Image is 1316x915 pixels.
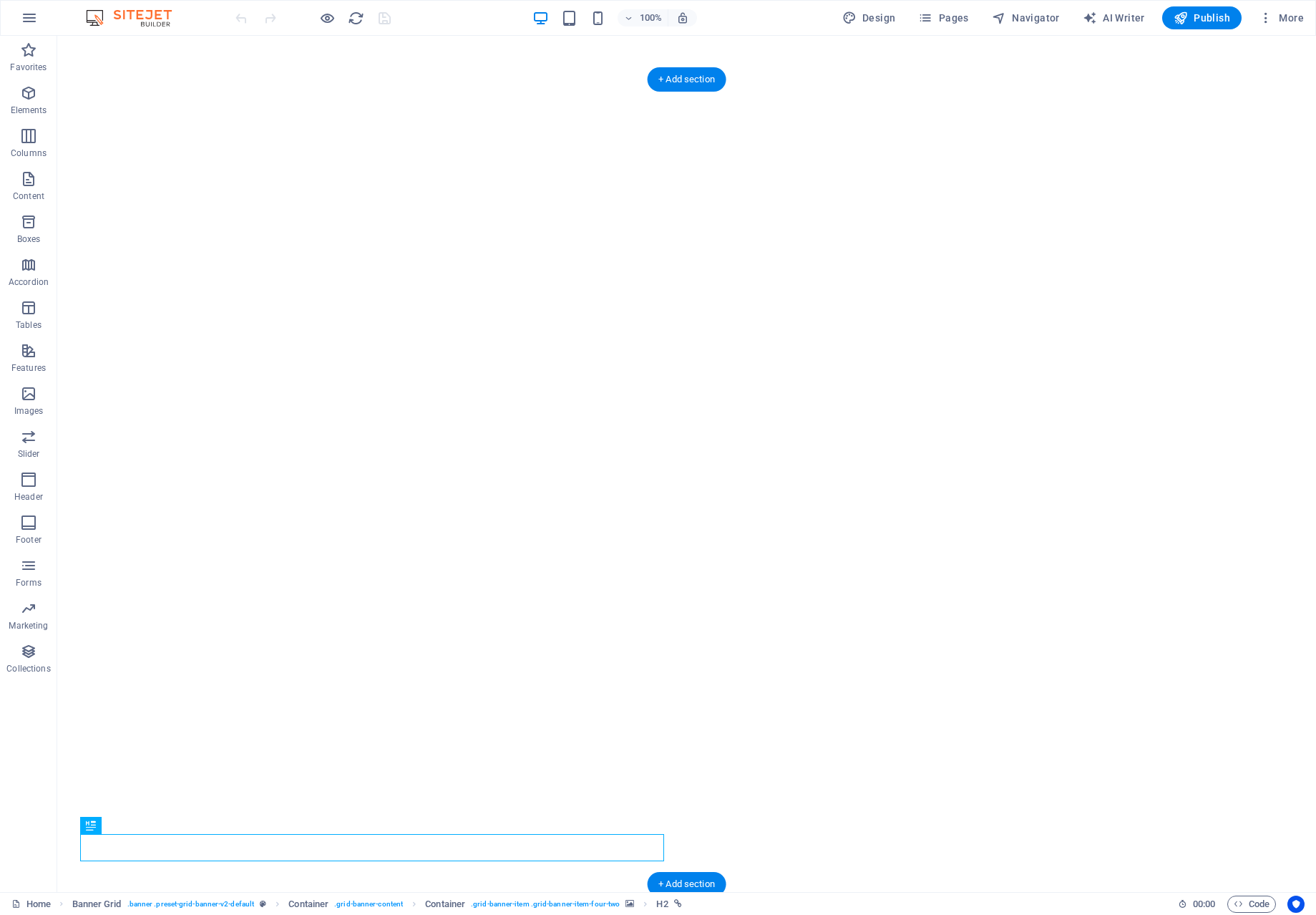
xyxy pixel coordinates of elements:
[11,147,47,159] p: Columns
[918,11,968,25] span: Pages
[72,896,122,913] span: Click to select. Double-click to edit
[14,491,43,503] p: Header
[1234,896,1269,913] span: Code
[1203,899,1205,909] span: :
[425,896,465,913] span: Click to select. Double-click to edit
[318,9,336,26] button: Click here to leave preview mode and continue editing
[1193,896,1215,913] span: 00 00
[9,620,48,631] p: Marketing
[1178,896,1216,913] h6: Session time
[347,9,364,26] button: reload
[639,9,662,26] h6: 100%
[618,9,668,26] button: 100%
[1227,896,1276,913] button: Code
[1259,11,1304,25] span: More
[647,872,726,896] div: + Add section
[837,6,902,29] button: Design
[986,6,1066,29] button: Navigator
[625,900,634,908] i: This element contains a background
[348,10,364,26] i: Reload page
[18,448,40,460] p: Slider
[13,190,44,202] p: Content
[288,896,328,913] span: Click to select. Double-click to edit
[1174,11,1230,25] span: Publish
[127,896,255,913] span: . banner .preset-grid-banner-v2-default
[471,896,620,913] span: . grid-banner-item .grid-banner-item-four-two
[842,11,896,25] span: Design
[16,534,42,546] p: Footer
[72,896,682,913] nav: breadcrumb
[16,577,42,589] p: Forms
[656,896,668,913] span: Click to select. Double-click to edit
[1077,6,1151,29] button: AI Writer
[260,900,266,908] i: This element is a customizable preset
[1162,6,1242,29] button: Publish
[9,276,49,288] p: Accordion
[1083,11,1145,25] span: AI Writer
[11,362,46,374] p: Features
[912,6,974,29] button: Pages
[14,405,44,417] p: Images
[17,233,41,245] p: Boxes
[11,896,51,913] a: Click to cancel selection. Double-click to open Pages
[6,663,50,674] p: Collections
[837,6,902,29] div: Design (Ctrl+Alt+Y)
[11,105,47,116] p: Elements
[647,67,726,92] div: + Add section
[674,900,682,908] i: This element is linked
[10,62,47,73] p: Favorites
[1287,896,1305,913] button: Usercentrics
[992,11,1060,25] span: Navigator
[82,9,190,26] img: Editor Logo
[1253,6,1310,29] button: More
[676,11,689,24] i: On resize automatically adjust zoom level to fit chosen device.
[334,896,403,913] span: . grid-banner-content
[16,319,42,331] p: Tables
